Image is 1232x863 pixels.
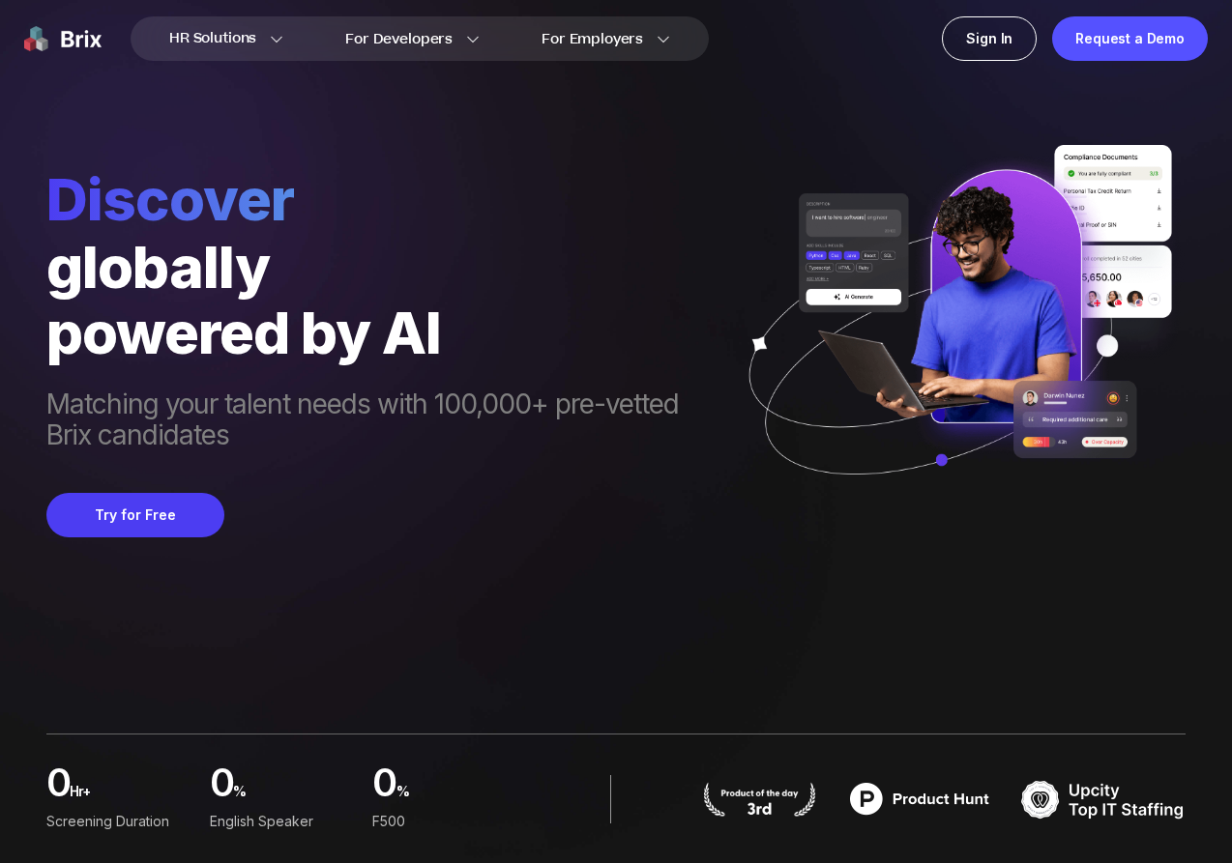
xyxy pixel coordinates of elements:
[46,164,724,234] span: Discover
[210,765,233,807] span: 0
[46,811,194,832] div: Screening duration
[46,388,724,454] span: Matching your talent needs with 100,000+ pre-vetted Brix candidates
[837,775,1002,823] img: product hunt badge
[724,145,1186,515] img: ai generate
[46,493,224,537] button: Try for Free
[942,16,1037,61] a: Sign In
[46,765,70,807] span: 0
[1052,16,1208,61] a: Request a Demo
[345,29,453,49] span: For Developers
[169,23,256,54] span: HR Solutions
[210,811,358,832] div: English Speaker
[372,765,396,807] span: 0
[46,300,724,365] div: powered by AI
[1021,775,1186,823] img: TOP IT STAFFING
[233,776,357,818] span: %
[396,776,520,818] span: %
[372,811,520,832] div: F500
[70,776,193,818] span: hr+
[701,782,818,817] img: product hunt badge
[542,29,643,49] span: For Employers
[46,234,724,300] div: globally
